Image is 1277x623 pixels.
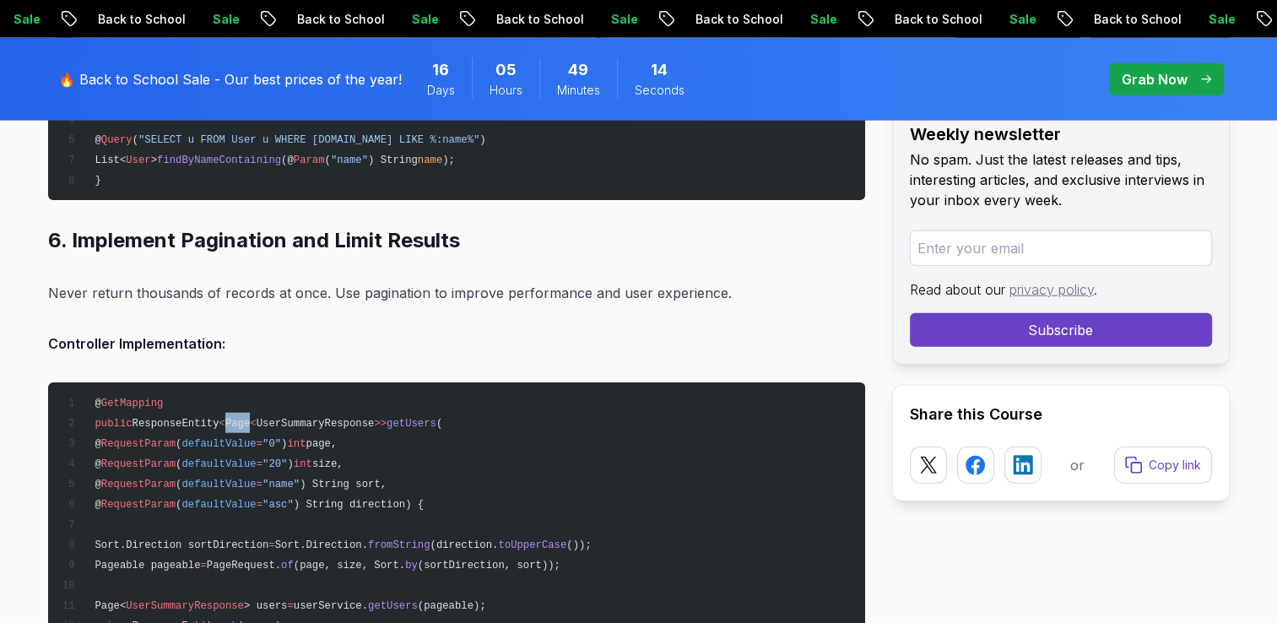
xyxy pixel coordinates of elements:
span: ) String [368,154,418,166]
span: page, [306,438,337,450]
span: Sort.Direction. [275,539,368,551]
span: = [257,438,262,450]
span: ( [176,479,181,490]
span: @ [95,499,100,511]
span: fromString [368,539,430,551]
span: } [95,175,100,187]
span: UserSummaryResponse [257,418,375,430]
a: privacy policy [1009,281,1094,298]
p: Sale [786,11,840,28]
span: defaultValue [181,479,256,490]
span: defaultValue [181,458,256,470]
span: ) String sort, [300,479,387,490]
span: getUsers [387,418,436,430]
span: (page, size, Sort. [294,560,405,572]
span: PageRequest. [207,560,281,572]
span: RequestParam [101,499,176,511]
span: defaultValue [181,499,256,511]
span: @ [95,458,100,470]
span: Query [101,134,133,146]
span: "0" [262,438,281,450]
p: Sale [587,11,641,28]
span: = [257,458,262,470]
span: RequestParam [101,458,176,470]
span: "name" [262,479,300,490]
span: ( [176,499,181,511]
span: toUpperCase [498,539,566,551]
button: Copy link [1114,447,1212,484]
span: Minutes [557,82,600,99]
span: ( [176,458,181,470]
span: defaultValue [181,438,256,450]
span: public [95,418,132,430]
span: of [281,560,294,572]
span: = [287,600,293,612]
span: Days [427,82,455,99]
span: = [257,499,262,511]
span: ( [133,134,138,146]
span: ) String direction) { [294,499,424,511]
span: "SELECT u FROM User u WHERE [DOMAIN_NAME] LIKE %:name%" [138,134,479,146]
span: Page [225,418,250,430]
span: findByNameContaining [157,154,281,166]
span: ( [325,154,331,166]
span: userService. [294,600,368,612]
p: Sale [387,11,441,28]
span: ()); [566,539,591,551]
span: "name" [331,154,368,166]
h2: 6. Implement Pagination and Limit Results [48,227,865,254]
p: Sale [1184,11,1238,28]
span: @ [95,479,100,490]
span: Seconds [635,82,684,99]
h2: Weekly newsletter [910,122,1212,146]
button: Subscribe [910,313,1212,347]
span: by [405,560,418,572]
p: or [1070,455,1085,475]
span: (@ [281,154,294,166]
p: Copy link [1149,457,1201,474]
p: No spam. Just the latest releases and tips, interesting articles, and exclusive interviews in you... [910,149,1212,210]
p: Never return thousands of records at once. Use pagination to improve performance and user experie... [48,281,865,305]
p: Back to School [1069,11,1184,28]
span: Sort.Direction sortDirection [95,539,268,551]
p: Back to School [273,11,387,28]
p: Grab Now [1122,69,1188,89]
span: > users [244,600,287,612]
span: 49 Minutes [568,58,588,82]
span: ); [442,154,455,166]
span: ) [281,438,287,450]
span: = [257,479,262,490]
span: >> [374,418,387,430]
span: 5 Hours [495,58,517,82]
span: GetMapping [101,398,164,409]
span: UserSummaryResponse [126,600,244,612]
span: (sortDirection, sort)); [418,560,560,572]
span: getUsers [368,600,418,612]
span: > [151,154,157,166]
span: "asc" [262,499,294,511]
span: int [294,458,312,470]
span: RequestParam [101,438,176,450]
span: ) [287,458,293,470]
span: @ [95,398,100,409]
span: List< [95,154,126,166]
span: ) [479,134,485,146]
p: Sale [985,11,1039,28]
span: Page< [95,600,126,612]
p: Back to School [870,11,985,28]
span: int [287,438,306,450]
strong: Controller Implementation: [48,335,225,352]
span: = [200,560,206,572]
p: Back to School [73,11,188,28]
span: size, [312,458,344,470]
p: 🔥 Back to School Sale - Our best prices of the year! [58,69,402,89]
span: Pageable pageable [95,560,200,572]
span: Hours [490,82,522,99]
span: (direction. [430,539,498,551]
span: < [250,418,256,430]
span: ResponseEntity [133,418,219,430]
span: < [219,418,225,430]
span: 14 Seconds [651,58,668,82]
p: Back to School [671,11,786,28]
p: Back to School [472,11,587,28]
